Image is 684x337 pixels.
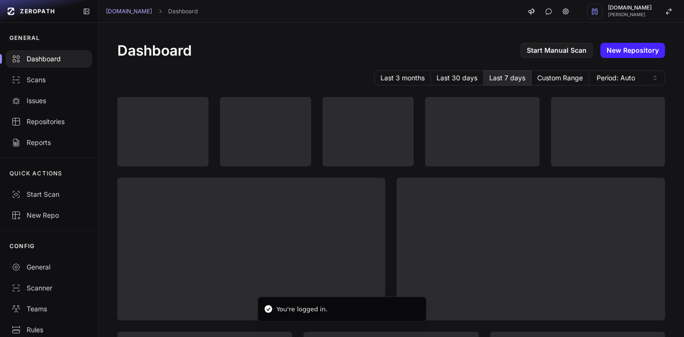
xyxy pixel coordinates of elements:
[11,283,86,293] div: Scanner
[117,42,192,59] h1: Dashboard
[11,211,86,220] div: New Repo
[9,170,63,177] p: QUICK ACTIONS
[608,12,652,17] span: [PERSON_NAME]
[9,242,35,250] p: CONFIG
[521,43,593,58] a: Start Manual Scan
[11,190,86,199] div: Start Scan
[11,325,86,335] div: Rules
[11,117,86,126] div: Repositories
[11,96,86,106] div: Issues
[276,305,328,314] div: You're logged in.
[651,74,659,82] svg: caret sort,
[106,8,198,15] nav: breadcrumb
[374,70,431,86] button: Last 3 months
[597,73,635,83] span: Period: Auto
[11,75,86,85] div: Scans
[11,54,86,64] div: Dashboard
[157,8,163,15] svg: chevron right,
[608,5,652,10] span: [DOMAIN_NAME]
[11,304,86,314] div: Teams
[532,70,589,86] button: Custom Range
[484,70,532,86] button: Last 7 days
[20,8,55,15] span: ZEROPATH
[11,138,86,147] div: Reports
[11,262,86,272] div: General
[9,34,40,42] p: GENERAL
[4,4,75,19] a: ZEROPATH
[168,8,198,15] a: Dashboard
[106,8,152,15] a: [DOMAIN_NAME]
[431,70,484,86] button: Last 30 days
[600,43,665,58] a: New Repository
